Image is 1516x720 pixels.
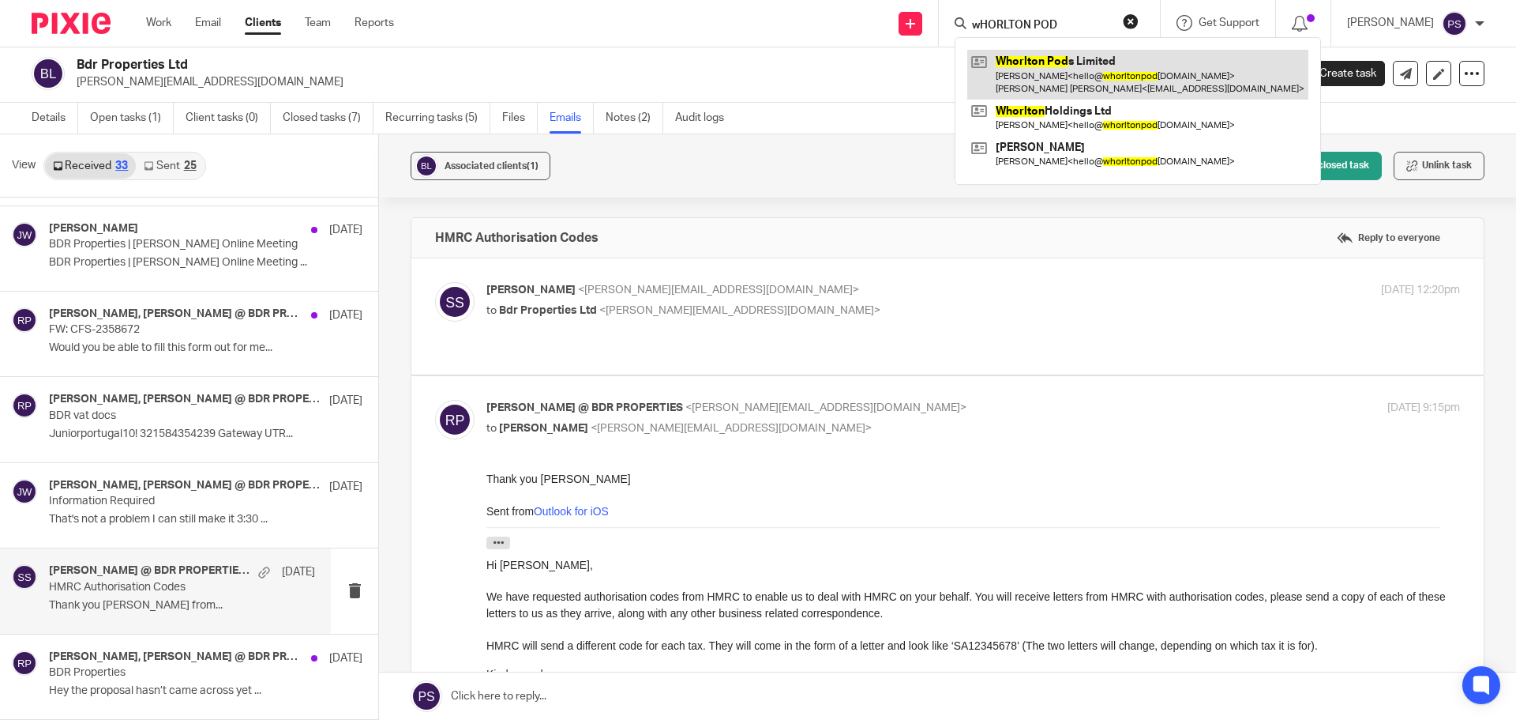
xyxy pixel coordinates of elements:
[49,581,262,594] p: HMRC Authorisation Codes
[305,15,331,31] a: Team
[47,34,122,47] a: Outlook for iOS
[49,428,362,441] p: Juniorportugal10! 321584354239 Gateway UTR...
[49,409,300,423] p: BDR vat docs
[675,103,736,134] a: Audit logs
[385,103,490,134] a: Recurring tasks (5)
[13,368,103,381] a: [DOMAIN_NAME]
[195,15,221,31] a: Email
[527,161,538,171] span: (1)
[435,230,599,246] h4: HMRC Authorisation Codes
[49,222,138,236] h4: [PERSON_NAME]
[1293,61,1385,86] a: Create task
[329,479,362,495] p: [DATE]
[445,161,538,171] span: Associated clients
[685,402,966,413] span: <[PERSON_NAME][EMAIL_ADDRESS][DOMAIN_NAME]>
[355,15,394,31] a: Reports
[49,650,303,664] h4: [PERSON_NAME], [PERSON_NAME] @ BDR PROPERTIES
[32,103,78,134] a: Details
[1199,17,1259,28] span: Get Support
[499,423,588,434] span: [PERSON_NAME]
[415,154,438,178] img: svg%3E
[329,307,362,323] p: [DATE]
[970,19,1113,33] input: Search
[486,285,576,296] span: [PERSON_NAME]
[1266,152,1382,180] a: View closed task
[9,433,83,446] strong: 0191 337 1592
[591,423,872,434] span: <[PERSON_NAME][EMAIL_ADDRESS][DOMAIN_NAME]>
[49,684,362,698] p: Hey the proposal hasn’t came across yet ...
[12,157,36,174] span: View
[77,57,1031,74] h2: Bdr Properties Ltd
[12,479,37,504] img: svg%3E
[282,564,315,580] p: [DATE]
[90,103,174,134] a: Open tasks (1)
[12,222,37,247] img: svg%3E
[49,666,300,680] p: BDR Properties
[486,423,497,434] span: to
[329,650,362,666] p: [DATE]
[499,305,597,316] span: Bdr Properties Ltd
[329,222,362,238] p: [DATE]
[184,160,197,172] div: 25
[12,307,37,333] img: svg%3E
[435,282,475,322] img: svg%3E
[45,153,136,179] a: Received33
[329,393,362,409] p: [DATE]
[1387,400,1460,417] p: [DATE] 9:15pm
[49,256,362,270] p: BDR Properties | [PERSON_NAME] Online Meeting ...
[1381,282,1460,299] p: [DATE] 12:20pm
[435,400,475,439] img: svg%3E
[115,160,128,172] div: 33
[486,402,683,413] span: [PERSON_NAME] @ BDR PROPERTIES
[550,103,594,134] a: Emails
[411,152,550,180] button: Associated clients(1)
[49,495,300,508] p: Information Required
[49,341,362,355] p: Would you be able to fill this form out for me...
[49,564,250,578] h4: [PERSON_NAME] @ BDR PROPERTIES, [PERSON_NAME]
[32,57,65,90] img: svg%3E
[186,103,271,134] a: Client tasks (0)
[245,15,281,31] a: Clients
[1442,11,1467,36] img: svg%3E
[606,103,663,134] a: Notes (2)
[1394,152,1484,180] button: Unlink task
[49,307,303,321] h4: [PERSON_NAME], [PERSON_NAME] @ BDR PROPERTIES
[49,323,300,337] p: FW: CFS-2358672
[12,393,37,418] img: svg%3E
[32,13,111,34] img: Pixie
[502,103,538,134] a: Files
[599,305,880,316] span: <[PERSON_NAME][EMAIL_ADDRESS][DOMAIN_NAME]>
[12,650,37,676] img: svg%3E
[49,599,315,613] p: Thank you [PERSON_NAME] from...
[49,479,321,492] h4: [PERSON_NAME], [PERSON_NAME] @ BDR PROPERTIES
[136,153,204,179] a: Sent25
[49,238,300,251] p: BDR Properties | [PERSON_NAME] Online Meeting
[146,15,171,31] a: Work
[1123,13,1139,29] button: Clear
[49,393,321,406] h4: [PERSON_NAME], [PERSON_NAME] @ BDR PROPERTIES
[1347,15,1434,31] p: [PERSON_NAME]
[1333,226,1444,250] label: Reply to everyone
[49,513,362,526] p: That's not a problem I can still make it 3:30 ...
[486,305,497,316] span: to
[283,103,373,134] a: Closed tasks (7)
[12,564,37,590] img: svg%3E
[77,74,1270,90] p: [PERSON_NAME][EMAIL_ADDRESS][DOMAIN_NAME]
[11,352,294,365] a: [PERSON_NAME][EMAIL_ADDRESS][DOMAIN_NAME]
[578,285,859,296] span: <[PERSON_NAME][EMAIL_ADDRESS][DOMAIN_NAME]>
